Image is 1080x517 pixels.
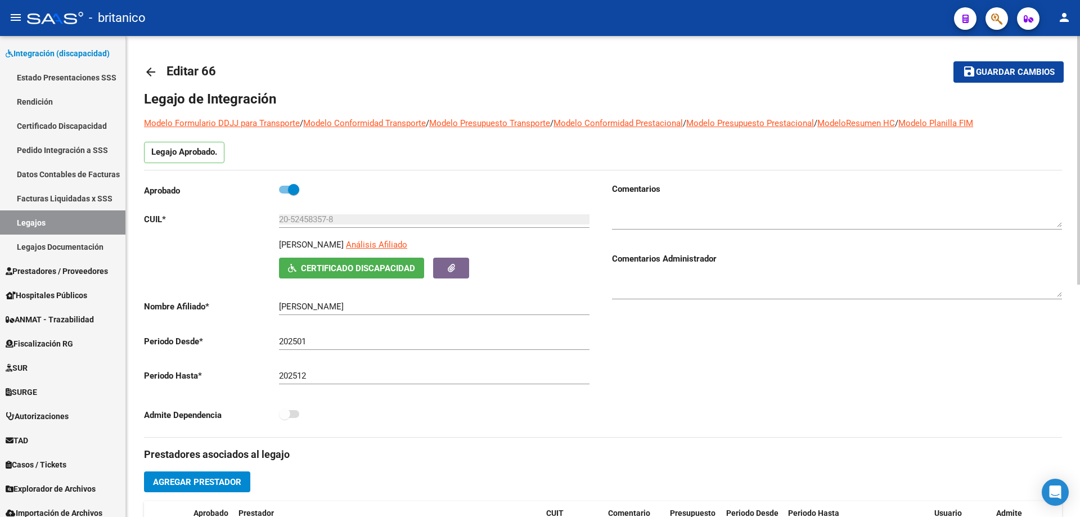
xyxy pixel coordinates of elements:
[144,471,250,492] button: Agregar Prestador
[6,362,28,374] span: SUR
[976,68,1055,78] span: Guardar cambios
[144,300,279,313] p: Nombre Afiliado
[144,447,1062,462] h3: Prestadores asociados al legajo
[6,265,108,277] span: Prestadores / Proveedores
[144,142,224,163] p: Legajo Aprobado.
[144,90,1062,108] h1: Legajo de Integración
[144,65,157,79] mat-icon: arrow_back
[6,313,94,326] span: ANMAT - Trazabilidad
[817,118,895,128] a: ModeloResumen HC
[144,185,279,197] p: Aprobado
[9,11,22,24] mat-icon: menu
[6,338,73,350] span: Fiscalización RG
[686,118,814,128] a: Modelo Presupuesto Prestacional
[144,118,300,128] a: Modelo Formulario DDJJ para Transporte
[6,458,66,471] span: Casos / Tickets
[144,213,279,226] p: CUIL
[6,434,28,447] span: TAD
[553,118,683,128] a: Modelo Conformidad Prestacional
[144,370,279,382] p: Periodo Hasta
[303,118,426,128] a: Modelo Conformidad Transporte
[153,477,241,487] span: Agregar Prestador
[6,386,37,398] span: SURGE
[612,183,1062,195] h3: Comentarios
[1057,11,1071,24] mat-icon: person
[429,118,550,128] a: Modelo Presupuesto Transporte
[612,253,1062,265] h3: Comentarios Administrador
[6,410,69,422] span: Autorizaciones
[279,239,344,251] p: [PERSON_NAME]
[166,64,216,78] span: Editar 66
[953,61,1064,82] button: Guardar cambios
[144,409,279,421] p: Admite Dependencia
[144,335,279,348] p: Periodo Desde
[6,47,110,60] span: Integración (discapacidad)
[6,289,87,302] span: Hospitales Públicos
[962,65,976,78] mat-icon: save
[89,6,146,30] span: - britanico
[279,258,424,278] button: Certificado Discapacidad
[898,118,973,128] a: Modelo Planilla FIM
[6,483,96,495] span: Explorador de Archivos
[1042,479,1069,506] div: Open Intercom Messenger
[346,240,407,250] span: Análisis Afiliado
[301,263,415,273] span: Certificado Discapacidad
